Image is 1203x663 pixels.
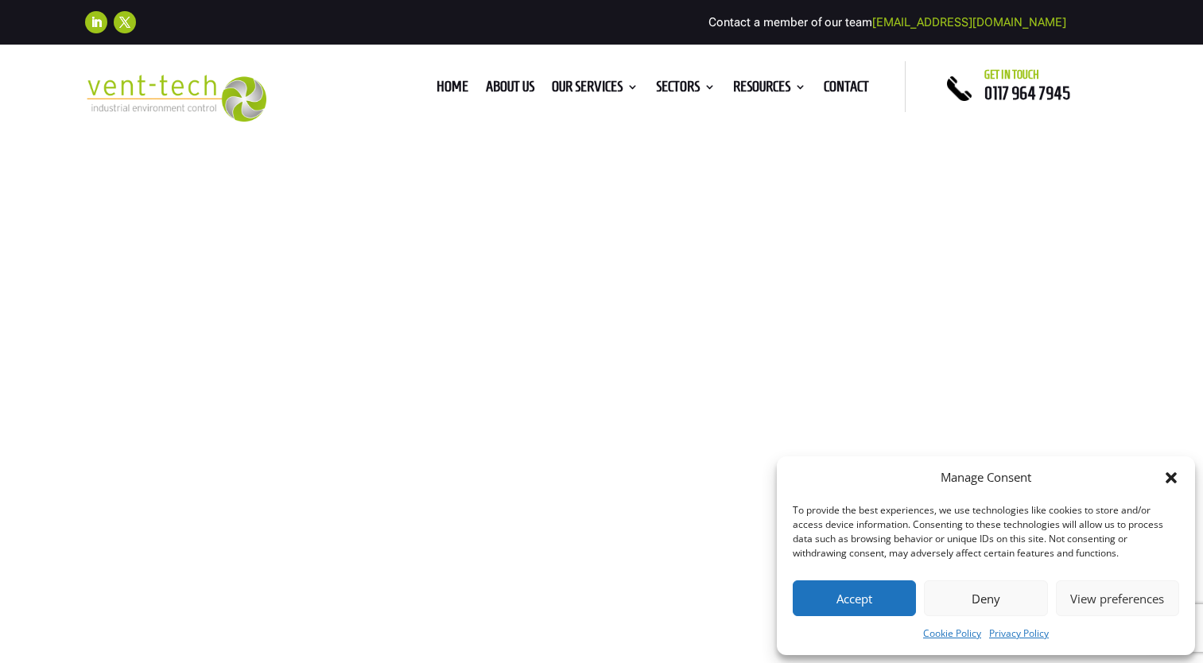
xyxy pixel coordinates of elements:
a: Home [437,81,468,99]
a: [EMAIL_ADDRESS][DOMAIN_NAME] [872,15,1066,29]
a: Contact [824,81,869,99]
span: Get in touch [984,68,1039,81]
button: Accept [793,580,916,616]
a: Our Services [552,81,638,99]
button: View preferences [1056,580,1179,616]
div: Close dialog [1163,470,1179,486]
a: Follow on LinkedIn [85,11,107,33]
div: To provide the best experiences, we use technologies like cookies to store and/or access device i... [793,503,1178,560]
button: Deny [924,580,1047,616]
a: Resources [733,81,806,99]
a: 0117 964 7945 [984,83,1070,103]
a: Follow on X [114,11,136,33]
a: Privacy Policy [989,624,1049,643]
span: Contact a member of our team [708,15,1066,29]
a: Sectors [656,81,716,99]
div: Manage Consent [941,468,1031,487]
a: Cookie Policy [923,624,981,643]
img: 2023-09-27T08_35_16.549ZVENT-TECH---Clear-background [85,75,267,122]
a: About us [486,81,534,99]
